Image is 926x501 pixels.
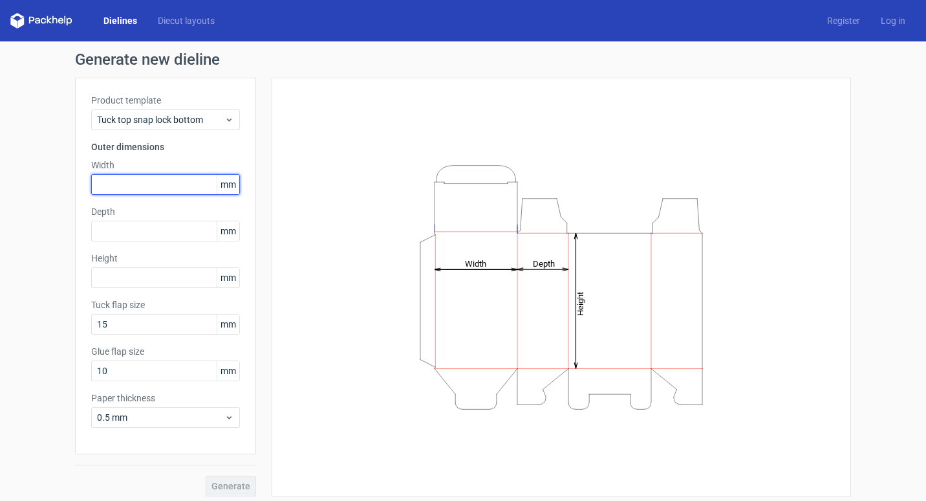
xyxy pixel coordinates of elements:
span: 0.5 mm [97,411,224,424]
a: Register [817,14,870,27]
label: Width [91,159,240,172]
a: Diecut layouts [147,14,225,27]
span: Tuck top snap lock bottom [97,113,224,126]
tspan: Depth [533,258,555,268]
tspan: Width [465,258,486,268]
h3: Outer dimensions [91,140,240,153]
a: Log in [870,14,916,27]
label: Glue flap size [91,345,240,358]
span: mm [217,175,239,194]
span: mm [217,268,239,287]
label: Height [91,252,240,265]
span: mm [217,221,239,241]
label: Paper thickness [91,392,240,405]
a: Dielines [93,14,147,27]
span: mm [217,315,239,334]
label: Product template [91,94,240,107]
span: mm [217,361,239,381]
label: Depth [91,205,240,218]
h1: Generate new dieline [75,52,851,67]
label: Tuck flap size [91,298,240,311]
tspan: Height [576,291,585,315]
